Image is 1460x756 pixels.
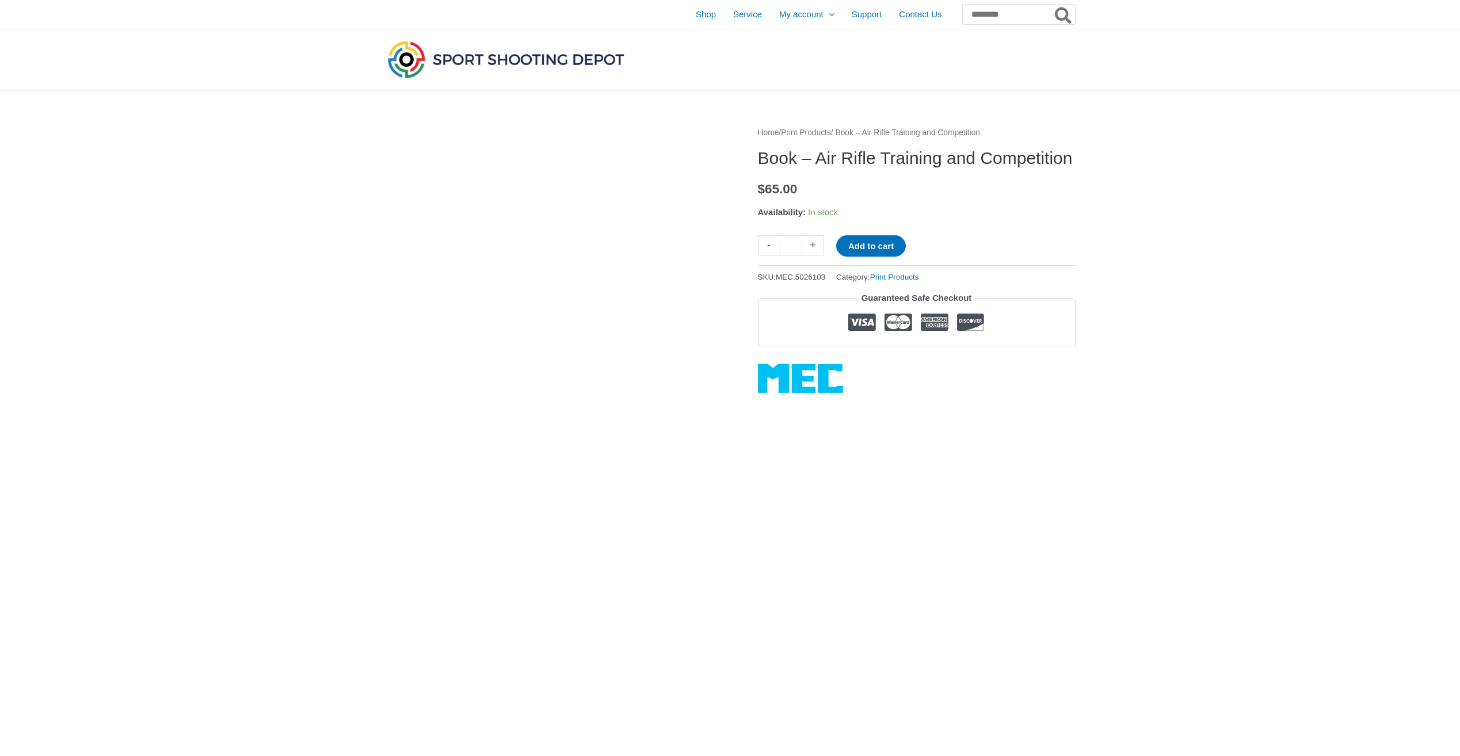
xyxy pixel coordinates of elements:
[780,235,802,255] input: Product quantity
[776,273,825,281] span: MEC.5026103
[385,38,627,81] img: Sport Shooting Depot
[758,148,1076,169] h1: Book – Air Rifle Training and Competition
[758,364,843,393] a: MEC
[870,273,919,281] a: Print Products
[781,128,831,137] a: Print Products
[758,270,826,284] span: SKU:
[758,182,798,196] bdi: 65.00
[758,125,1076,140] nav: Breadcrumb
[808,207,838,217] span: In stock
[758,128,779,137] a: Home
[836,235,906,257] button: Add to cart
[758,207,806,217] span: Availability:
[758,235,780,255] a: -
[836,270,918,284] span: Category:
[857,290,977,306] legend: Guaranteed Safe Checkout
[802,235,824,255] a: +
[758,182,765,196] span: $
[1053,5,1075,24] button: Search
